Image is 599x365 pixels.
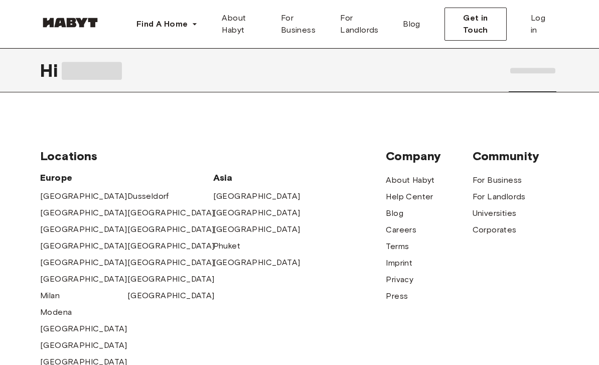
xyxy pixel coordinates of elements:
[273,8,333,40] a: For Business
[386,290,408,302] a: Press
[506,48,559,92] div: user profile tabs
[444,8,507,41] button: Get in Touch
[386,174,434,186] a: About Habyt
[40,273,127,285] a: [GEOGRAPHIC_DATA]
[386,257,412,269] a: Imprint
[473,207,517,219] a: Universities
[386,274,413,286] a: Privacy
[40,257,127,269] a: [GEOGRAPHIC_DATA]
[213,223,301,235] a: [GEOGRAPHIC_DATA]
[213,240,240,252] a: Phuket
[40,207,127,219] a: [GEOGRAPHIC_DATA]
[40,240,127,252] a: [GEOGRAPHIC_DATA]
[40,149,386,164] span: Locations
[473,149,559,164] span: Community
[40,323,127,335] a: [GEOGRAPHIC_DATA]
[213,207,301,219] a: [GEOGRAPHIC_DATA]
[386,224,416,236] a: Careers
[40,60,62,81] span: Hi
[40,339,127,351] a: [GEOGRAPHIC_DATA]
[340,12,387,36] span: For Landlords
[40,306,72,318] a: Modena
[386,240,409,253] a: Terms
[40,190,127,202] a: [GEOGRAPHIC_DATA]
[473,224,517,236] a: Corporates
[281,12,325,36] span: For Business
[386,149,472,164] span: Company
[403,18,420,30] span: Blog
[127,273,215,285] a: [GEOGRAPHIC_DATA]
[127,207,215,219] a: [GEOGRAPHIC_DATA]
[453,12,498,36] span: Get in Touch
[386,207,403,219] a: Blog
[128,14,206,34] button: Find A Home
[531,12,551,36] span: Log in
[473,174,522,186] a: For Business
[213,172,299,184] span: Asia
[395,8,428,40] a: Blog
[214,8,272,40] a: About Habyt
[136,18,188,30] span: Find A Home
[127,257,215,269] a: [GEOGRAPHIC_DATA]
[473,191,526,203] a: For Landlords
[40,172,213,184] span: Europe
[40,223,127,235] a: [GEOGRAPHIC_DATA]
[523,8,559,40] a: Log in
[40,18,100,28] img: Habyt
[332,8,395,40] a: For Landlords
[213,190,301,202] a: [GEOGRAPHIC_DATA]
[127,290,215,302] a: [GEOGRAPHIC_DATA]
[127,190,169,202] a: Dusseldorf
[222,12,264,36] span: About Habyt
[40,290,60,302] a: Milan
[127,240,215,252] a: [GEOGRAPHIC_DATA]
[386,191,433,203] a: Help Center
[127,223,215,235] a: [GEOGRAPHIC_DATA]
[213,257,301,269] a: [GEOGRAPHIC_DATA]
